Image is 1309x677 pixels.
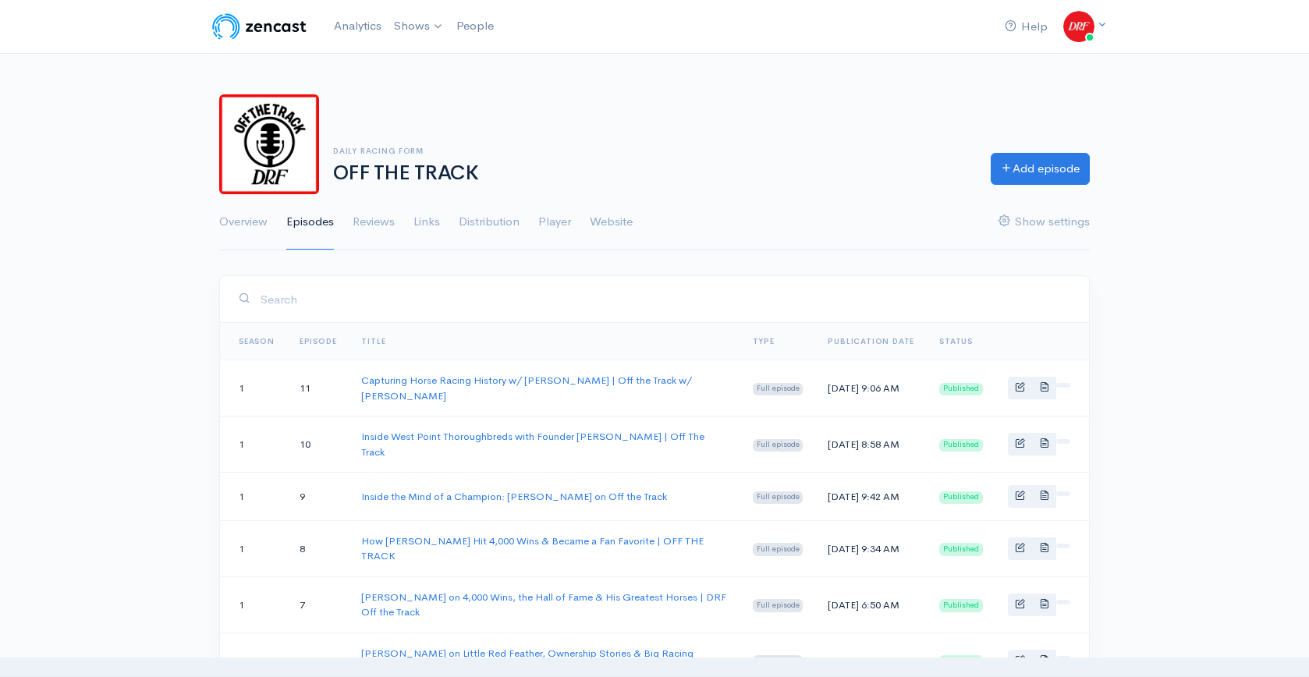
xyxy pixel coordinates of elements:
[361,534,704,563] a: How [PERSON_NAME] Hit 4,000 Wins & Became a Fan Favorite | OFF THE TRACK
[1008,377,1070,399] div: Basic example
[939,599,983,611] span: Published
[999,194,1090,250] a: Show settings
[999,10,1054,44] a: Help
[1008,594,1070,616] div: Basic example
[939,383,983,395] span: Published
[753,336,775,346] a: Type
[220,416,287,473] td: 1
[388,9,450,44] a: Shows
[287,576,349,633] td: 7
[287,416,349,473] td: 10
[815,360,927,416] td: [DATE] 9:06 AM
[220,576,287,633] td: 1
[450,9,500,43] a: People
[1008,433,1070,455] div: Basic example
[815,416,927,473] td: [DATE] 8:58 AM
[1008,650,1070,672] div: Basic example
[287,360,349,416] td: 11
[361,590,726,619] a: [PERSON_NAME] on 4,000 Wins, the Hall of Fame & His Greatest Horses | DRF Off the Track
[361,430,704,459] a: Inside West Point Thoroughbreds with Founder [PERSON_NAME] | Off The Track
[219,194,268,250] a: Overview
[286,194,334,250] a: Episodes
[939,491,983,504] span: Published
[328,9,388,43] a: Analytics
[1008,537,1070,560] div: Basic example
[939,543,983,555] span: Published
[753,655,803,668] span: Full episode
[333,147,972,155] h6: Daily Racing Form
[753,543,803,555] span: Full episode
[939,655,983,668] span: Published
[991,153,1090,185] a: Add episode
[353,194,395,250] a: Reviews
[210,11,309,42] img: ZenCast Logo
[220,360,287,416] td: 1
[939,439,983,452] span: Published
[287,520,349,576] td: 8
[753,491,803,504] span: Full episode
[753,439,803,452] span: Full episode
[828,336,914,346] a: Publication date
[815,520,927,576] td: [DATE] 9:34 AM
[753,599,803,611] span: Full episode
[333,162,972,185] h1: OFF THE TRACK
[220,473,287,521] td: 1
[939,336,973,346] span: Status
[815,576,927,633] td: [DATE] 6:50 AM
[753,383,803,395] span: Full episode
[361,647,694,675] a: [PERSON_NAME] on Little Red Feather, Ownership Stories & Big Racing Dreams | DRF Off the Track
[1256,624,1293,661] iframe: gist-messenger-bubble-iframe
[220,520,287,576] td: 1
[239,336,275,346] a: Season
[287,473,349,521] td: 9
[538,194,571,250] a: Player
[1063,11,1094,42] img: ...
[300,336,337,346] a: Episode
[590,194,633,250] a: Website
[459,194,520,250] a: Distribution
[1008,485,1070,508] div: Basic example
[361,374,692,402] a: Capturing Horse Racing History w/ [PERSON_NAME] | Off the Track w/ [PERSON_NAME]
[815,473,927,521] td: [DATE] 9:42 AM
[361,336,385,346] a: Title
[361,490,667,503] a: Inside the Mind of a Champion: [PERSON_NAME] on Off the Track
[260,283,1070,315] input: Search
[413,194,440,250] a: Links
